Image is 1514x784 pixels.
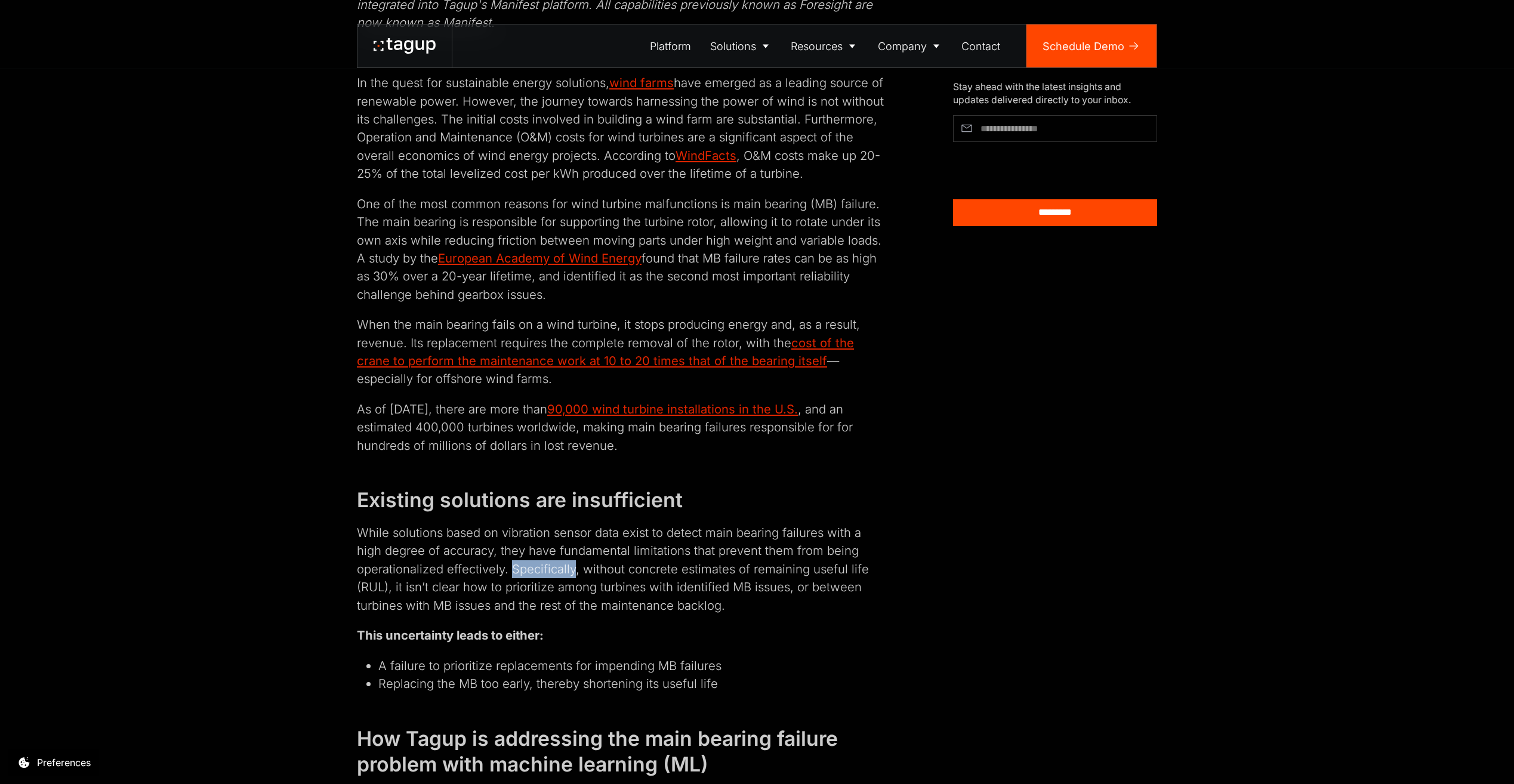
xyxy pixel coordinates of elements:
div: Resources [791,38,843,54]
a: Resources [782,24,869,67]
p: While solutions based on vibration sensor data exist to detect main bearing failures with a high ... [357,524,889,615]
a: Platform [641,24,701,67]
a: Solutions [701,24,782,67]
li: A failure to prioritize replacements for impending MB failures [378,657,889,675]
li: Replacing the MB too early, thereby shortening its useful life [378,675,889,693]
a: WindFacts [676,148,736,163]
p: One of the most common reasons for wind turbine malfunctions is main bearing (MB) failure. The ma... [357,195,889,304]
p: In the quest for sustainable energy solutions, have emerged as a leading source of renewable powe... [357,74,889,183]
p: As of [DATE], there are more than , and an estimated 400,000 turbines worldwide, making main bear... [357,400,889,455]
div: Schedule Demo [1043,38,1124,54]
div: Platform [650,38,691,54]
div: Stay ahead with the latest insights and updates delivered directly to your inbox. [953,81,1157,107]
iframe: reCAPTCHA [953,147,1093,183]
a: Company [868,24,952,67]
a: European Academy of Wind Energy [438,251,642,266]
div: Company [878,38,927,54]
a: Schedule Demo [1026,24,1157,67]
p: When the main bearing fails on a wind turbine, it stops producing energy and, as a result, revenu... [357,316,889,388]
div: Contact [961,38,1000,54]
form: Article Subscribe [953,115,1157,226]
a: 90,000 wind turbine installations in the U.S. [547,402,798,416]
h2: Existing solutions are insufficient [357,487,889,513]
div: Solutions [710,38,756,54]
h2: How Tagup is addressing the main bearing failure problem with machine learning (ML) [357,726,889,778]
a: Contact [952,24,1010,67]
div: Preferences [37,755,91,770]
strong: This uncertainty leads to either: [357,628,544,643]
a: wind farms [609,75,674,90]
